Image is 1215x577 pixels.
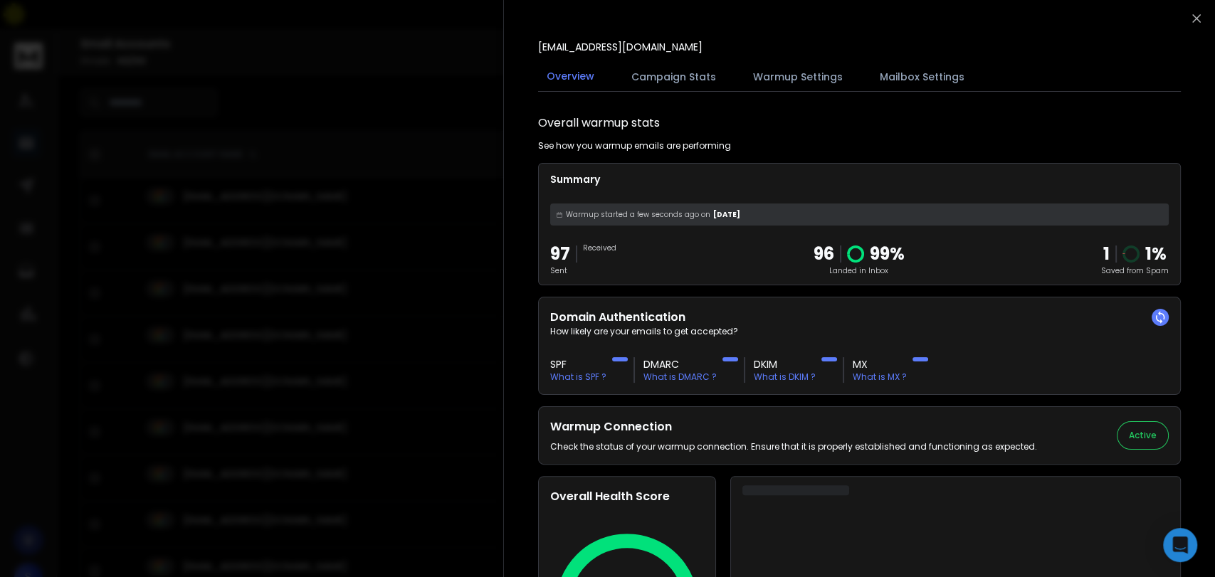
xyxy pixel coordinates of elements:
[853,357,907,371] h3: MX
[745,61,851,92] button: Warmup Settings
[550,488,704,505] h2: Overall Health Score
[814,265,905,276] p: Landed in Inbox
[550,265,570,276] p: Sent
[1117,421,1169,450] button: Active
[550,326,1169,337] p: How likely are your emails to get accepted?
[550,371,606,383] p: What is SPF ?
[754,357,816,371] h3: DKIM
[814,243,834,265] p: 96
[550,418,1037,435] h2: Warmup Connection
[1101,265,1169,276] p: Saved from Spam
[754,371,816,383] p: What is DKIM ?
[1145,243,1167,265] p: 1 %
[566,209,710,220] span: Warmup started a few seconds ago on
[550,203,1169,226] div: [DATE]
[1103,242,1110,265] strong: 1
[550,357,606,371] h3: SPF
[643,371,717,383] p: What is DMARC ?
[550,441,1037,452] p: Check the status of your warmup connection. Ensure that it is properly established and functionin...
[1163,528,1197,562] div: Open Intercom Messenger
[623,61,725,92] button: Campaign Stats
[550,243,570,265] p: 97
[853,371,907,383] p: What is MX ?
[538,115,660,132] h1: Overall warmup stats
[538,140,731,152] p: See how you warmup emails are performing
[538,40,703,54] p: [EMAIL_ADDRESS][DOMAIN_NAME]
[550,309,1169,326] h2: Domain Authentication
[538,60,603,93] button: Overview
[870,243,905,265] p: 99 %
[550,172,1169,186] p: Summary
[643,357,717,371] h3: DMARC
[871,61,973,92] button: Mailbox Settings
[583,243,616,253] p: Received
